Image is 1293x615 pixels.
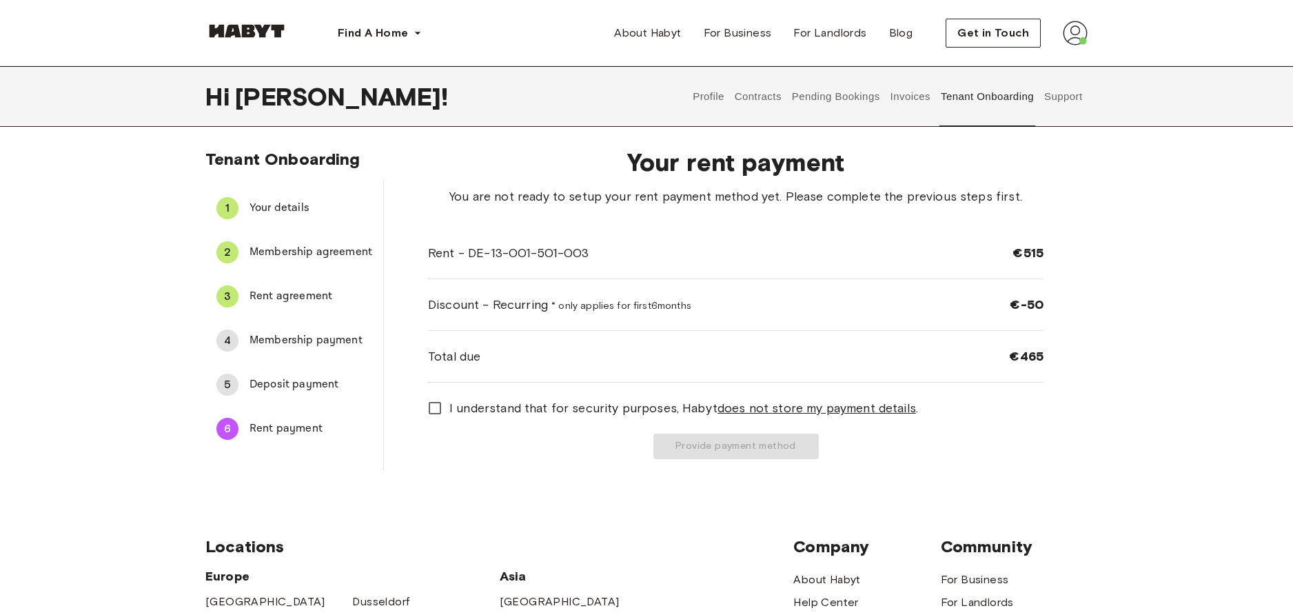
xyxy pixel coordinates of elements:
[338,25,408,41] span: Find A Home
[941,572,1009,588] a: For Business
[500,568,646,585] span: Asia
[449,399,918,417] span: I understand that for security purposes, Habyt .
[793,536,940,557] span: Company
[216,374,238,396] div: 5
[327,19,433,47] button: Find A Home
[693,19,783,47] a: For Business
[1010,296,1043,313] span: €-50
[205,568,500,585] span: Europe
[946,19,1041,48] button: Get in Touch
[793,25,866,41] span: For Landlords
[941,594,1014,611] a: For Landlords
[1063,21,1088,46] img: avatar
[205,192,383,225] div: 1Your details
[428,296,691,314] span: Discount - Recurring
[250,332,372,349] span: Membership payment
[250,421,372,437] span: Rent payment
[235,82,448,111] span: [PERSON_NAME] !
[428,347,480,365] span: Total due
[205,24,288,38] img: Habyt
[250,288,372,305] span: Rent agreement
[428,244,589,262] span: Rent - DE-13-001-501-003
[717,401,916,416] u: does not store my payment details
[793,572,860,588] a: About Habyt
[782,19,877,47] a: For Landlords
[1012,245,1043,261] span: €515
[1042,66,1084,127] button: Support
[500,594,620,610] a: [GEOGRAPHIC_DATA]
[428,148,1043,177] span: Your rent payment
[793,594,858,611] a: Help Center
[733,66,783,127] button: Contracts
[216,285,238,307] div: 3
[878,19,924,47] a: Blog
[205,280,383,313] div: 3Rent agreement
[888,66,932,127] button: Invoices
[205,324,383,357] div: 4Membership payment
[603,19,692,47] a: About Habyt
[551,300,691,312] span: * only applies for first 6 months
[704,25,772,41] span: For Business
[957,25,1029,41] span: Get in Touch
[216,197,238,219] div: 1
[428,188,1043,205] span: You are not ready to setup your rent payment method yet. Please complete the previous steps first.
[939,66,1036,127] button: Tenant Onboarding
[205,82,235,111] span: Hi
[250,244,372,261] span: Membership agreement
[205,368,383,401] div: 5Deposit payment
[691,66,726,127] button: Profile
[790,66,882,127] button: Pending Bookings
[250,376,372,393] span: Deposit payment
[941,536,1088,557] span: Community
[889,25,913,41] span: Blog
[205,594,325,610] a: [GEOGRAPHIC_DATA]
[352,594,409,610] a: Dusseldorf
[1009,348,1043,365] span: €465
[216,241,238,263] div: 2
[688,66,1088,127] div: user profile tabs
[216,418,238,440] div: 6
[205,149,360,169] span: Tenant Onboarding
[250,200,372,216] span: Your details
[205,236,383,269] div: 2Membership agreement
[614,25,681,41] span: About Habyt
[205,536,793,557] span: Locations
[216,330,238,352] div: 4
[205,412,383,445] div: 6Rent payment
